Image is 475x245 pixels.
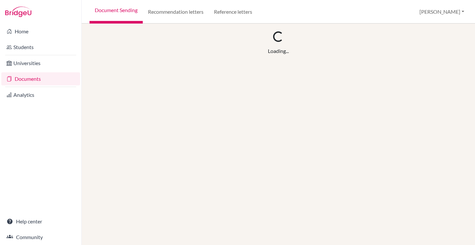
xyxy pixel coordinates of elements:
a: Home [1,25,80,38]
a: Documents [1,72,80,85]
a: Universities [1,57,80,70]
button: [PERSON_NAME] [417,6,467,18]
div: Loading... [268,47,289,55]
a: Analytics [1,88,80,101]
a: Community [1,231,80,244]
a: Students [1,41,80,54]
a: Help center [1,215,80,228]
img: Bridge-U [5,7,31,17]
